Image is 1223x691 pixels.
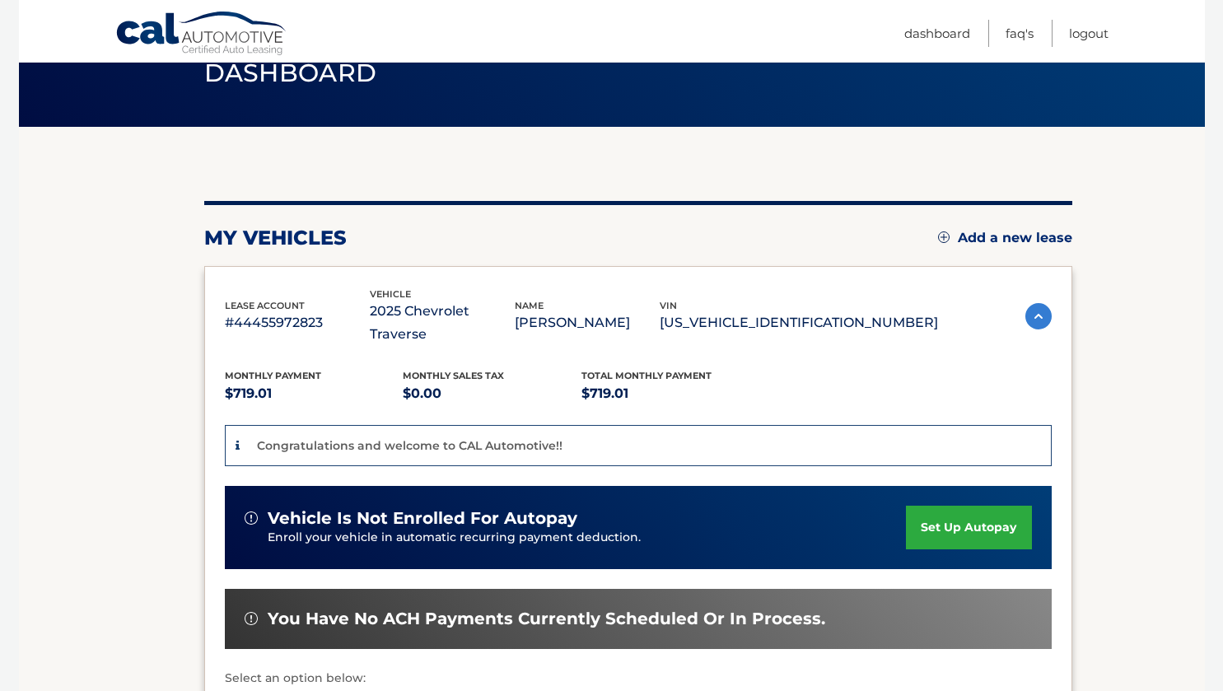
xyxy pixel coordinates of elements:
p: [PERSON_NAME] [515,311,660,334]
img: alert-white.svg [245,612,258,625]
a: Logout [1069,20,1109,47]
a: Cal Automotive [115,11,288,58]
span: lease account [225,300,305,311]
p: [US_VEHICLE_IDENTIFICATION_NUMBER] [660,311,938,334]
span: Dashboard [204,58,377,88]
span: Total Monthly Payment [581,370,712,381]
h2: my vehicles [204,226,347,250]
span: vehicle is not enrolled for autopay [268,508,577,529]
a: set up autopay [906,506,1031,549]
img: alert-white.svg [245,511,258,525]
span: vin [660,300,677,311]
a: FAQ's [1006,20,1034,47]
img: add.svg [938,231,950,243]
span: vehicle [370,288,411,300]
p: Enroll your vehicle in automatic recurring payment deduction. [268,529,907,547]
span: You have no ACH payments currently scheduled or in process. [268,609,825,629]
a: Add a new lease [938,230,1072,246]
a: Dashboard [904,20,970,47]
img: accordion-active.svg [1025,303,1052,329]
p: 2025 Chevrolet Traverse [370,300,515,346]
span: Monthly sales Tax [403,370,504,381]
p: $0.00 [403,382,581,405]
p: $719.01 [225,382,404,405]
span: Monthly Payment [225,370,321,381]
p: $719.01 [581,382,760,405]
p: #44455972823 [225,311,370,334]
p: Congratulations and welcome to CAL Automotive!! [257,438,562,453]
p: Select an option below: [225,669,1052,689]
span: name [515,300,544,311]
